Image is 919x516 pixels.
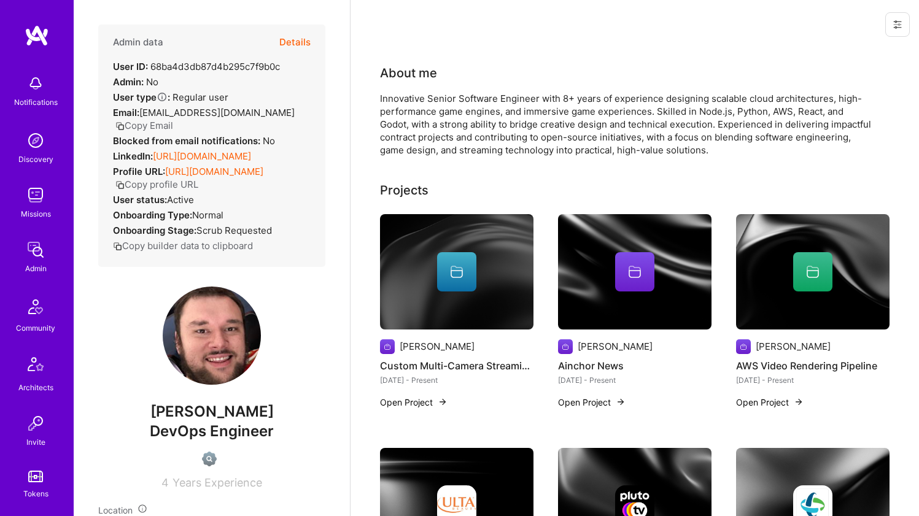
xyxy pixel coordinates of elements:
div: Tokens [23,487,48,500]
button: Open Project [558,396,626,409]
span: Scrub Requested [196,225,272,236]
div: Notifications [14,96,58,109]
button: Copy builder data to clipboard [113,239,253,252]
a: [URL][DOMAIN_NAME] [165,166,263,177]
img: arrow-right [438,397,448,407]
i: icon Copy [113,242,122,251]
div: Projects [380,181,428,199]
div: No [113,134,275,147]
span: 4 [161,476,169,489]
div: Invite [26,436,45,449]
img: Company logo [380,339,395,354]
img: cover [558,214,712,329]
img: Company logo [558,339,573,354]
strong: Admin: [113,76,144,88]
span: Years Experience [173,476,262,489]
span: Active [167,194,194,206]
strong: Email: [113,107,139,118]
i: icon Copy [115,121,125,131]
div: [DATE] - Present [558,374,712,387]
img: Community [21,292,50,322]
strong: LinkedIn: [113,150,153,162]
div: [DATE] - Present [380,374,533,387]
div: Innovative Senior Software Engineer with 8+ years of experience designing scalable cloud architec... [380,92,871,156]
strong: Profile URL: [113,166,165,177]
button: Copy Email [115,119,173,132]
img: Company logo [736,339,751,354]
div: Community [16,322,55,334]
a: [URL][DOMAIN_NAME] [153,150,251,162]
strong: User type : [113,91,170,103]
img: admin teamwork [23,237,48,262]
div: [PERSON_NAME] [400,340,475,353]
div: Regular user [113,91,228,104]
span: [EMAIL_ADDRESS][DOMAIN_NAME] [139,107,295,118]
strong: User status: [113,194,167,206]
div: Architects [18,381,53,394]
i: Help [157,91,168,102]
div: [DATE] - Present [736,374,890,387]
span: normal [192,209,223,221]
strong: Onboarding Stage: [113,225,196,236]
i: icon Copy [115,180,125,190]
img: Architects [21,352,50,381]
div: [PERSON_NAME] [756,340,831,353]
h4: AWS Video Rendering Pipeline [736,358,890,374]
img: teamwork [23,183,48,207]
button: Details [279,25,311,60]
h4: Admin data [113,37,163,48]
div: Missions [21,207,51,220]
img: cover [736,214,890,329]
img: User Avatar [163,287,261,385]
button: Copy profile URL [115,178,198,191]
img: tokens [28,471,43,482]
div: No [113,75,158,88]
strong: Blocked from email notifications: [113,135,263,147]
button: Open Project [736,396,804,409]
img: discovery [23,128,48,153]
button: Open Project [380,396,448,409]
div: [PERSON_NAME] [578,340,653,353]
strong: Onboarding Type: [113,209,192,221]
h4: Ainchor News [558,358,712,374]
div: About me [380,64,437,82]
span: [PERSON_NAME] [98,402,325,421]
span: DevOps Engineer [150,422,274,440]
img: arrow-right [794,397,804,407]
img: Not Scrubbed [202,452,217,466]
div: Admin [25,262,47,275]
h4: Custom Multi-Camera Streaming Pipeline [380,358,533,374]
strong: User ID: [113,61,148,72]
div: Discovery [18,153,53,166]
img: Invite [23,411,48,436]
img: bell [23,71,48,96]
img: cover [380,214,533,329]
div: 68ba4d3db87d4b295c7f9b0c [113,60,280,73]
img: arrow-right [616,397,626,407]
img: logo [25,25,49,47]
